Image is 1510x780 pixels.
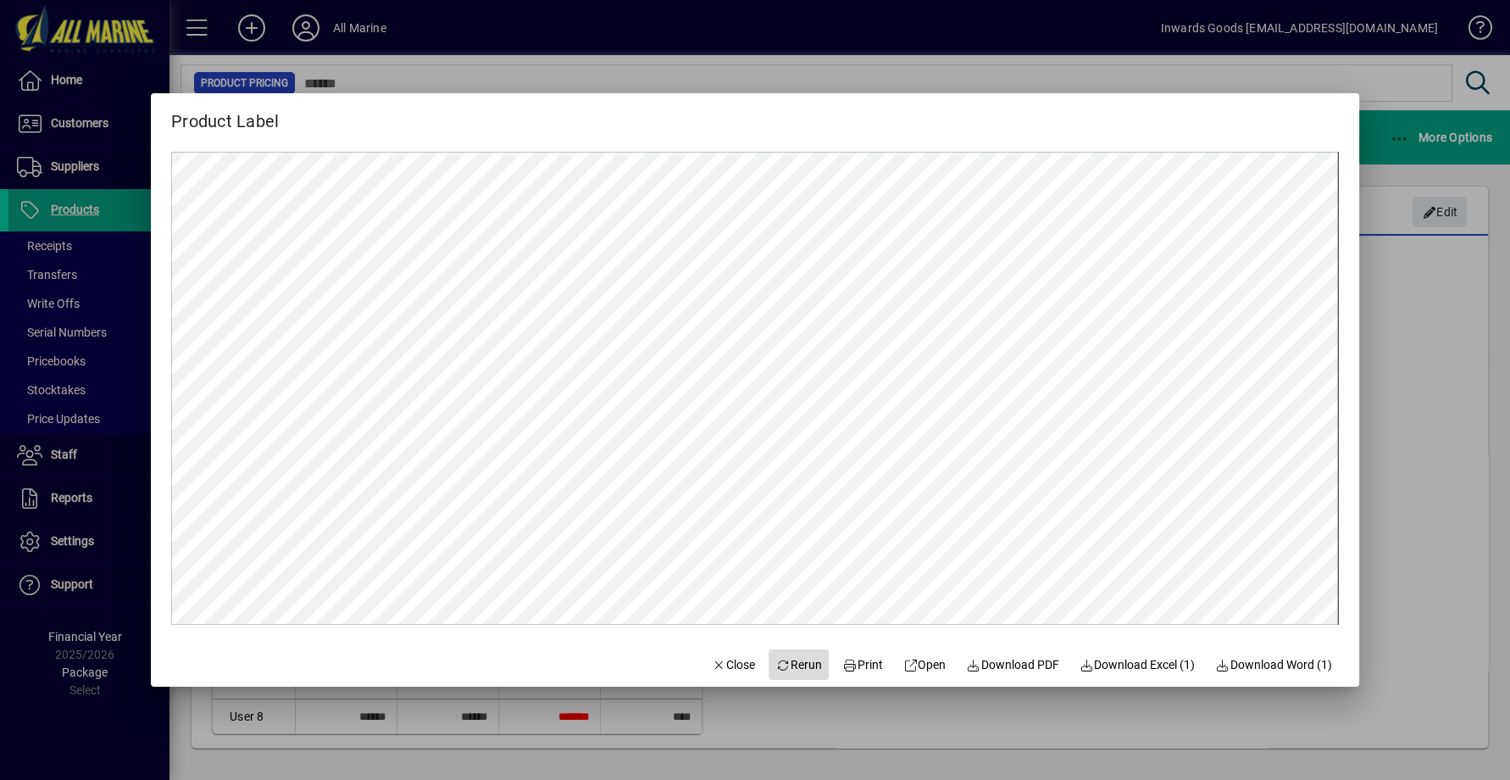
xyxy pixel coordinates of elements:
span: Close [712,656,756,674]
span: Download PDF [966,656,1059,674]
button: Close [705,649,763,680]
button: Download Word (1) [1208,649,1339,680]
span: Print [842,656,883,674]
button: Download Excel (1) [1073,649,1202,680]
a: Open [897,649,953,680]
span: Download Word (1) [1215,656,1332,674]
span: Download Excel (1) [1080,656,1196,674]
button: Print [835,649,890,680]
span: Rerun [775,656,822,674]
h2: Product Label [151,93,299,135]
span: Open [903,656,947,674]
a: Download PDF [959,649,1066,680]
